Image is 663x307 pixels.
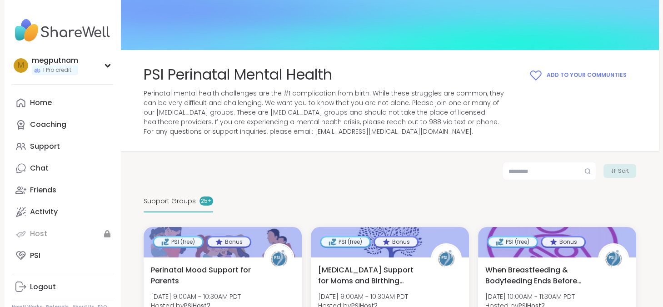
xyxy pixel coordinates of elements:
div: Home [30,98,52,108]
div: PSI [30,251,40,261]
span: PSI Perinatal Mental Health [144,65,332,85]
a: Friends [12,179,113,201]
span: Perinatal Mood Support for Parents [151,265,254,287]
span: Add to your Communties [547,71,627,79]
pre: + [208,197,211,205]
span: When Breastfeeding & Bodyfeeding Ends Before Ready [485,265,588,287]
div: Support [30,141,60,151]
span: Perinatal mental health challenges are the #1 complication from birth. While these struggles are ... [144,89,508,136]
span: [DATE] 10:00AM - 11:30AM PDT [485,292,575,301]
div: PSI (free) [321,237,369,247]
a: Logout [12,276,113,298]
a: Coaching [12,114,113,136]
span: 1 Pro credit [43,66,71,74]
div: Friends [30,185,56,195]
div: Host [30,229,47,239]
span: [DATE] 9:00AM - 10:30AM PDT [318,292,408,301]
div: Coaching [30,120,66,130]
div: megputnam [32,55,78,65]
div: Chat [30,163,49,173]
span: Sort [618,167,629,175]
span: Support Groups [144,196,196,206]
span: m [18,60,24,71]
a: Home [12,92,113,114]
button: Add to your Communties [519,65,636,86]
div: PSI (free) [154,237,202,247]
div: PSI (free) [489,237,537,247]
a: Support [12,136,113,157]
div: Bonus [208,237,250,247]
a: Chat [12,157,113,179]
a: Activity [12,201,113,223]
img: PSIHost2 [599,245,628,273]
div: Bonus [542,237,584,247]
div: 25 [199,196,213,206]
div: Activity [30,207,58,217]
div: Bonus [375,237,417,247]
a: PSI [12,245,113,267]
img: ShareWell Nav Logo [12,15,113,46]
div: Logout [30,282,56,292]
span: [DATE] 9:00AM - 10:30AM PDT [151,292,241,301]
img: PSIHost2 [265,245,293,273]
img: PSIHost2 [432,245,460,273]
span: [MEDICAL_DATA] Support for Moms and Birthing People [318,265,421,287]
a: Host [12,223,113,245]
